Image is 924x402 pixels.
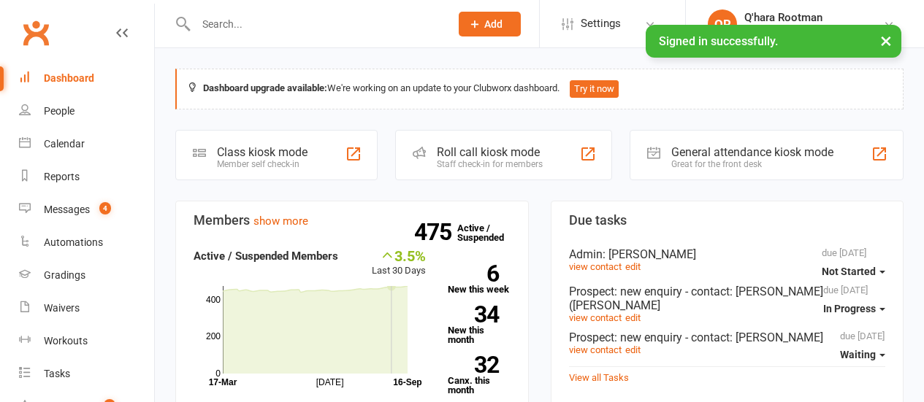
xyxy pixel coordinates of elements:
a: edit [625,344,641,355]
div: General attendance kiosk mode [671,145,833,159]
span: : [PERSON_NAME] ([PERSON_NAME] [569,285,823,312]
a: Dashboard [19,62,154,95]
div: People [44,105,75,117]
a: Waivers [19,292,154,325]
span: 4 [99,202,111,214]
div: Roll call kiosk mode [437,145,543,159]
a: show more [253,214,308,228]
span: Not Started [822,266,876,277]
strong: 475 [414,221,457,243]
a: edit [625,261,641,272]
a: 6New this week [448,265,511,294]
button: Try it now [570,80,619,98]
div: Waivers [44,302,80,314]
div: Southside Muay Thai & Fitness [744,24,883,37]
a: People [19,95,154,128]
strong: Active / Suspended Members [194,250,338,263]
div: Tasks [44,368,70,379]
span: Signed in successfully. [659,34,778,48]
div: Prospect: new enquiry - contact [569,285,886,312]
a: view contact [569,312,622,323]
a: 34New this month [448,306,511,344]
div: Calendar [44,138,85,150]
div: QR [708,9,737,39]
div: Member self check-in [217,159,308,169]
span: Waiting [840,349,876,360]
a: Automations [19,226,154,259]
div: Gradings [44,269,85,281]
h3: Members [194,213,511,228]
div: Class kiosk mode [217,145,308,159]
a: Tasks [19,357,154,390]
strong: 6 [448,263,499,285]
input: Search... [191,14,440,34]
div: Staff check-in for members [437,159,543,169]
button: Waiting [840,341,885,368]
span: : [PERSON_NAME] [730,331,823,344]
strong: Dashboard upgrade available: [203,82,327,93]
a: Calendar [19,128,154,161]
div: We're working on an update to your Clubworx dashboard. [175,69,904,109]
span: Add [484,18,503,30]
button: Add [459,12,521,36]
div: Reports [44,171,80,182]
strong: 32 [448,354,499,376]
a: View all Tasks [569,372,629,383]
div: Last 30 Days [372,247,426,279]
h3: Due tasks [569,213,886,228]
button: Not Started [822,258,885,285]
button: × [873,25,899,56]
a: 32Canx. this month [448,356,511,395]
div: 3.5% [372,247,426,263]
a: view contact [569,261,622,272]
a: Gradings [19,259,154,292]
div: Great for the front desk [671,159,833,169]
a: view contact [569,344,622,355]
a: Reports [19,161,154,193]
a: Workouts [19,325,154,357]
div: Messages [44,204,90,215]
strong: 34 [448,304,499,325]
a: 475Active / Suspended [457,212,522,253]
a: Messages 4 [19,193,154,226]
div: Automations [44,236,103,248]
div: Admin [569,247,886,261]
span: : [PERSON_NAME] [603,247,696,261]
a: Clubworx [18,15,54,51]
div: Workouts [44,335,88,347]
a: edit [625,312,641,323]
div: Q'hara Rootman [744,11,883,24]
div: Dashboard [44,72,94,84]
div: Prospect: new enquiry - contact [569,331,886,344]
span: Settings [581,7,621,40]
